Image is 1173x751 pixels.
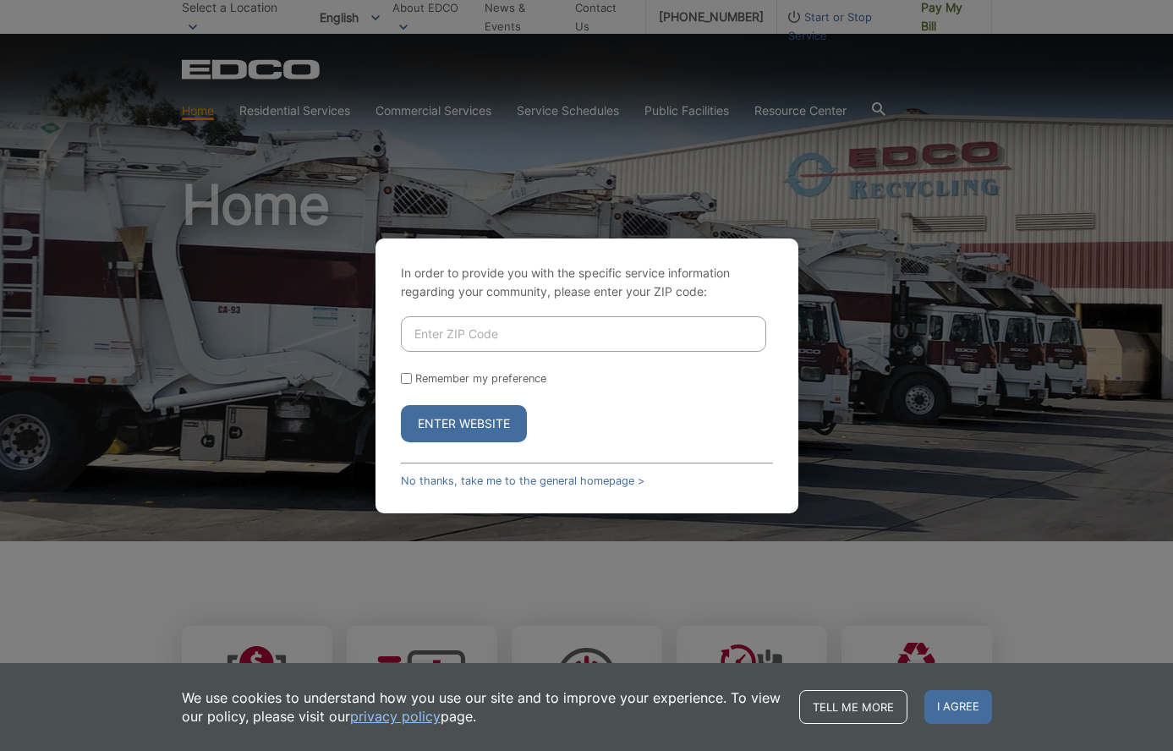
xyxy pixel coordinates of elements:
[415,372,546,385] label: Remember my preference
[350,707,441,726] a: privacy policy
[401,474,644,487] a: No thanks, take me to the general homepage >
[401,405,527,442] button: Enter Website
[401,316,766,352] input: Enter ZIP Code
[924,690,992,724] span: I agree
[799,690,907,724] a: Tell me more
[182,688,782,726] p: We use cookies to understand how you use our site and to improve your experience. To view our pol...
[401,264,773,301] p: In order to provide you with the specific service information regarding your community, please en...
